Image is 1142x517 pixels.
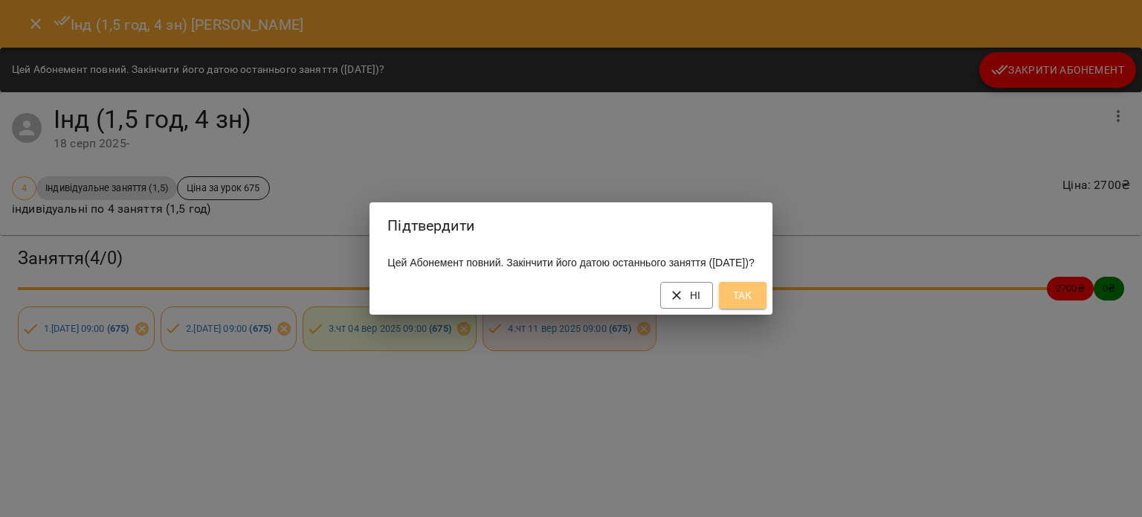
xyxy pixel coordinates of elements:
[387,214,754,237] h2: Підтвердити
[370,249,772,276] div: Цей Абонемент повний. Закінчити його датою останнього заняття ([DATE])?
[672,286,701,304] span: Ні
[660,282,713,309] button: Ні
[731,286,755,304] span: Так
[719,282,767,309] button: Так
